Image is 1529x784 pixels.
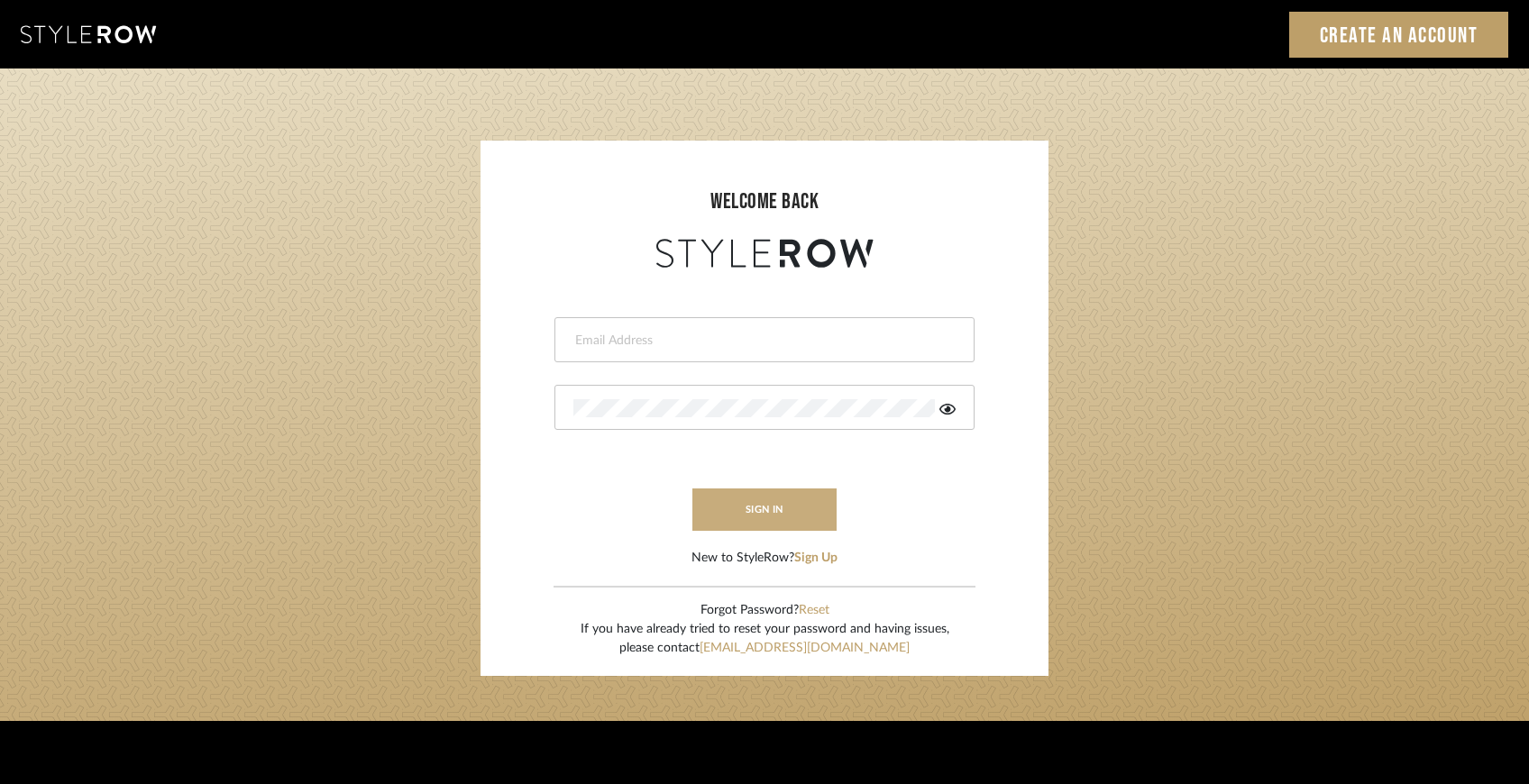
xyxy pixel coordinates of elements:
[1289,12,1509,58] a: Create an Account
[794,549,838,568] button: Sign Up
[581,620,949,658] div: If you have already tried to reset your password and having issues, please contact
[700,642,910,654] a: [EMAIL_ADDRESS][DOMAIN_NAME]
[799,601,829,620] button: Reset
[573,332,951,350] input: Email Address
[499,186,1030,218] div: welcome back
[692,488,837,531] button: sign in
[691,549,838,568] div: New to StyleRow?
[581,601,949,620] div: Forgot Password?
